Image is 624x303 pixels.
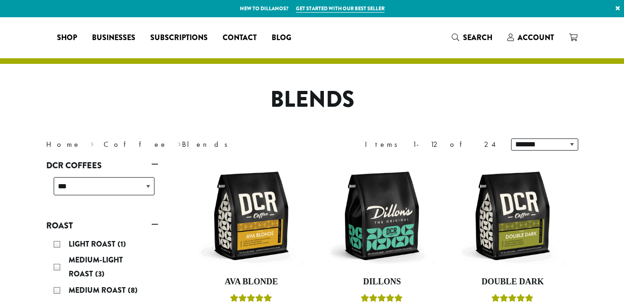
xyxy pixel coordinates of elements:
[69,239,118,249] span: Light Roast
[328,162,435,269] img: DCR-12oz-Dillons-Stock-scaled.png
[39,86,585,113] h1: Blends
[198,277,305,287] h4: Ava Blonde
[518,32,554,43] span: Account
[459,277,566,287] h4: Double Dark
[463,32,492,43] span: Search
[91,136,94,150] span: ›
[365,139,497,150] div: Items 1-12 of 24
[296,5,385,13] a: Get started with our best seller
[459,162,566,269] img: DCR-12oz-Double-Dark-Stock-scaled.png
[104,139,168,149] a: Coffee
[95,269,105,279] span: (3)
[69,255,123,279] span: Medium-Light Roast
[46,139,81,149] a: Home
[328,277,435,287] h4: Dillons
[178,136,181,150] span: ›
[223,32,257,44] span: Contact
[49,30,84,45] a: Shop
[118,239,126,249] span: (1)
[444,30,500,45] a: Search
[128,285,138,296] span: (8)
[46,139,298,150] nav: Breadcrumb
[92,32,135,44] span: Businesses
[46,173,158,207] div: DCR Coffees
[46,218,158,234] a: Roast
[46,158,158,173] a: DCR Coffees
[197,162,305,269] img: DCR-12oz-Ava-Blonde-Stock-scaled.png
[272,32,291,44] span: Blog
[57,32,77,44] span: Shop
[69,285,128,296] span: Medium Roast
[150,32,208,44] span: Subscriptions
